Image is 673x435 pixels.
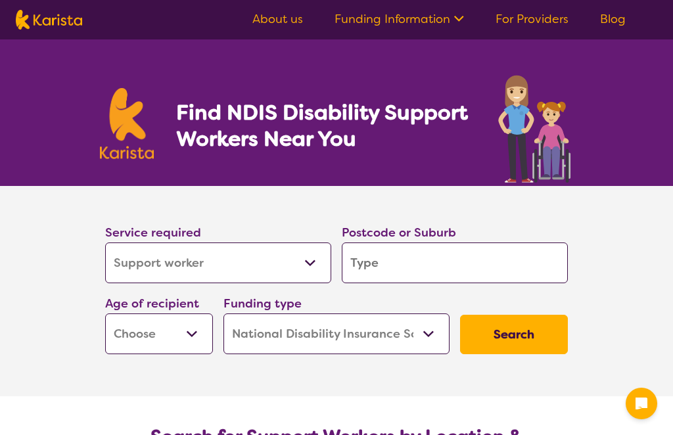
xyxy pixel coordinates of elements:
[223,296,302,311] label: Funding type
[342,242,568,283] input: Type
[460,315,568,354] button: Search
[252,11,303,27] a: About us
[16,10,82,30] img: Karista logo
[342,225,456,240] label: Postcode or Suburb
[105,296,199,311] label: Age of recipient
[105,225,201,240] label: Service required
[100,88,154,159] img: Karista logo
[496,11,569,27] a: For Providers
[600,11,626,27] a: Blog
[335,11,464,27] a: Funding Information
[176,99,470,152] h1: Find NDIS Disability Support Workers Near You
[497,71,573,186] img: support-worker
